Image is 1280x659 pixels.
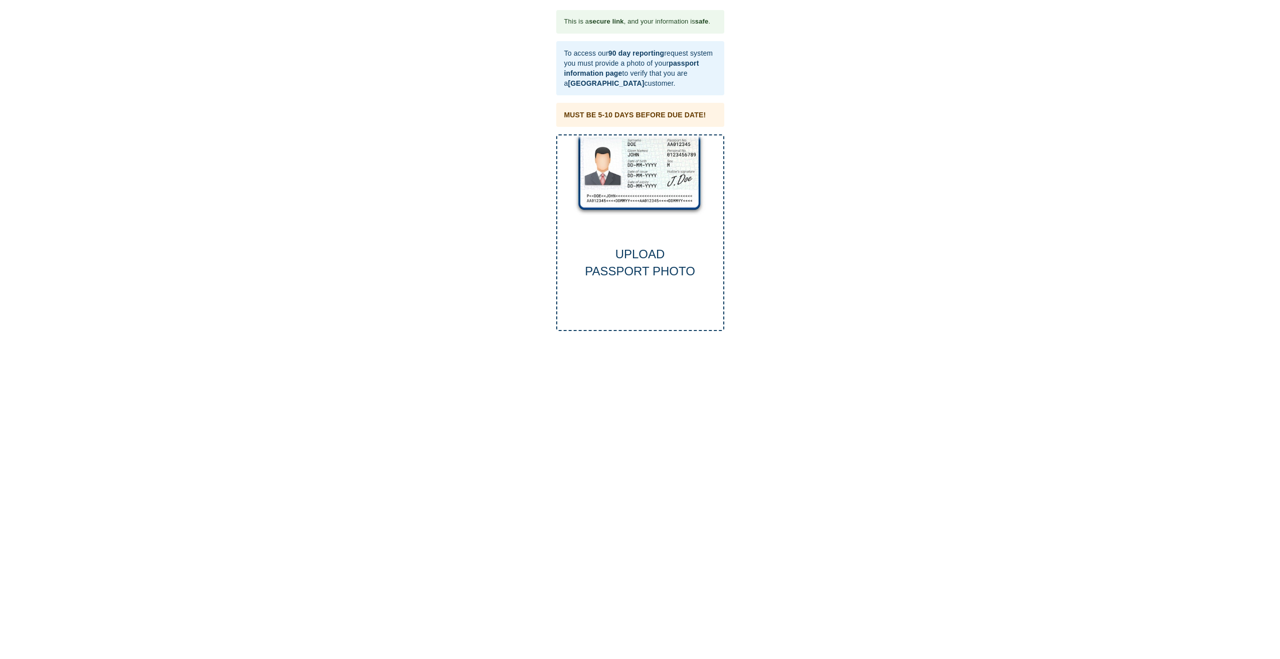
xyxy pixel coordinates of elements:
[608,49,664,57] b: 90 day reporting
[589,18,623,25] b: secure link
[564,44,716,92] div: To access our request system you must provide a photo of your to verify that you are a customer.
[564,59,699,77] b: passport information page
[564,13,711,31] div: This is a , and your information is .
[695,18,709,25] b: safe
[568,79,644,87] b: [GEOGRAPHIC_DATA]
[564,110,706,120] div: MUST BE 5-10 DAYS BEFORE DUE DATE!
[557,246,723,280] div: UPLOAD PASSPORT PHOTO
